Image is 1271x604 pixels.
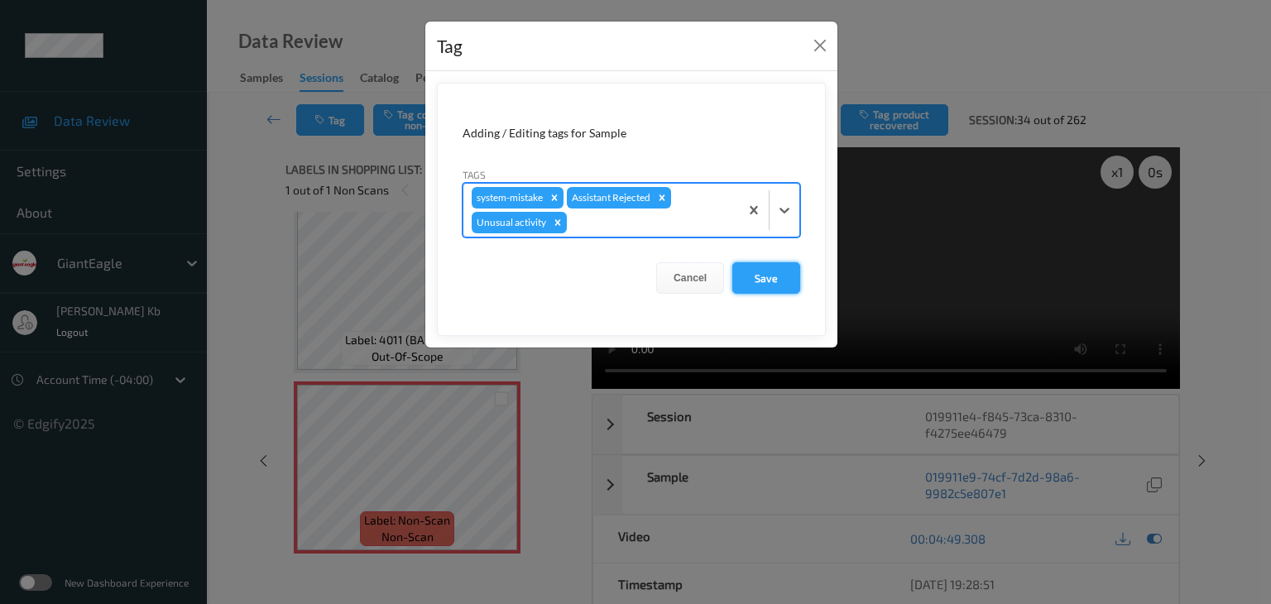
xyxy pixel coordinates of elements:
[656,262,724,294] button: Cancel
[437,33,463,60] div: Tag
[567,187,653,209] div: Assistant Rejected
[732,262,800,294] button: Save
[463,167,486,182] label: Tags
[545,187,564,209] div: Remove system-mistake
[472,187,545,209] div: system-mistake
[549,212,567,233] div: Remove Unusual activity
[653,187,671,209] div: Remove Assistant Rejected
[808,34,832,57] button: Close
[463,125,800,141] div: Adding / Editing tags for Sample
[472,212,549,233] div: Unusual activity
